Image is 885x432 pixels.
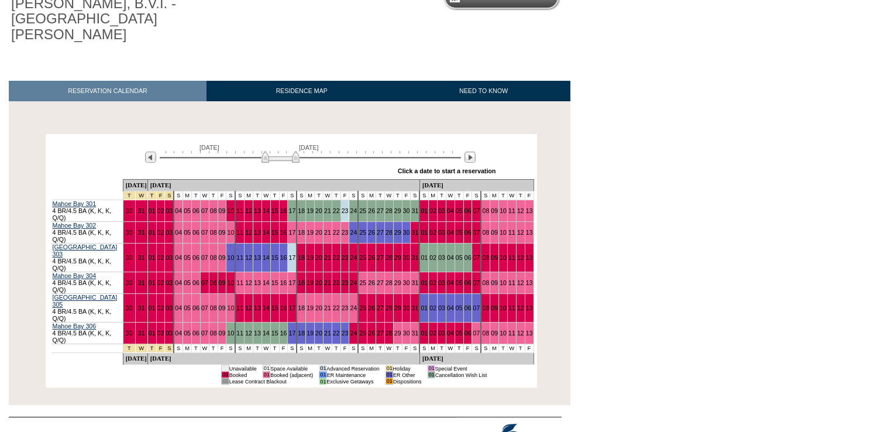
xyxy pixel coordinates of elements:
a: 26 [368,229,375,236]
a: 13 [526,207,533,214]
a: 19 [307,304,314,311]
a: 29 [394,330,401,337]
a: 19 [307,330,314,337]
a: 07 [201,330,208,337]
a: 09 [491,254,498,261]
a: 10 [500,229,507,236]
a: 22 [333,304,340,311]
a: 02 [429,304,436,311]
a: 21 [324,304,331,311]
a: 04 [447,254,454,261]
a: 13 [254,279,261,286]
a: 17 [288,304,295,311]
a: 11 [508,229,515,236]
a: 04 [447,330,454,337]
a: 17 [288,279,295,286]
a: 21 [324,330,331,337]
a: 11 [508,207,515,214]
a: 09 [491,330,498,337]
a: 09 [219,207,226,214]
a: 27 [377,254,384,261]
a: 22 [333,254,340,261]
a: 02 [157,229,164,236]
a: 24 [350,229,357,236]
a: 11 [236,279,243,286]
a: 14 [263,279,270,286]
a: 31 [138,279,145,286]
a: 11 [508,279,515,286]
a: 05 [184,304,191,311]
a: 14 [263,254,270,261]
td: New Year's [123,191,135,200]
a: 25 [359,279,366,286]
a: 24 [350,304,357,311]
a: 03 [166,330,173,337]
a: 16 [280,304,287,311]
a: 04 [175,279,182,286]
a: 01 [421,330,428,337]
a: Mahoe Bay 304 [53,272,97,279]
a: 22 [333,229,340,236]
a: 01 [421,279,428,286]
a: 07 [473,279,480,286]
a: RESERVATION CALENDAR [9,81,206,101]
a: 17 [288,254,295,261]
a: 03 [438,304,445,311]
a: 16 [280,279,287,286]
a: 09 [491,207,498,214]
a: 08 [482,254,489,261]
a: 05 [184,254,191,261]
a: 03 [438,330,445,337]
a: 22 [333,330,340,337]
img: Previous [145,152,156,163]
a: 09 [219,304,226,311]
a: 22 [333,207,340,214]
a: 12 [517,229,524,236]
a: 30 [403,279,410,286]
a: 16 [280,207,287,214]
a: 15 [271,229,278,236]
a: 28 [385,254,392,261]
a: 16 [280,229,287,236]
a: 13 [254,330,261,337]
a: 23 [342,304,349,311]
a: 12 [517,330,524,337]
a: 23 [342,207,349,214]
a: 03 [438,279,445,286]
a: 02 [157,330,164,337]
a: 19 [307,279,314,286]
a: 09 [491,304,498,311]
a: 31 [138,229,145,236]
a: 17 [288,330,295,337]
a: 06 [464,207,471,214]
a: 21 [324,254,331,261]
a: 30 [126,254,133,261]
a: Mahoe Bay 301 [53,200,97,207]
a: 14 [263,304,270,311]
a: 18 [298,254,305,261]
a: 01 [149,207,156,214]
span: [DATE] [199,144,219,151]
a: 07 [201,304,208,311]
a: 27 [377,330,384,337]
a: 10 [500,207,507,214]
td: [DATE] [419,180,533,191]
td: New Year's [156,191,165,200]
a: 06 [464,304,471,311]
a: 28 [385,279,392,286]
a: 13 [526,330,533,337]
a: 14 [263,207,270,214]
a: [GEOGRAPHIC_DATA] 303 [53,244,118,258]
a: 30 [126,304,133,311]
a: 02 [157,254,164,261]
a: 01 [421,229,428,236]
a: [GEOGRAPHIC_DATA] 305 [53,294,118,308]
a: 10 [500,279,507,286]
a: 24 [350,207,357,214]
a: 04 [447,279,454,286]
a: 05 [184,279,191,286]
a: 08 [482,330,489,337]
a: 06 [192,254,199,261]
a: 05 [456,229,463,236]
a: 31 [411,207,418,214]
